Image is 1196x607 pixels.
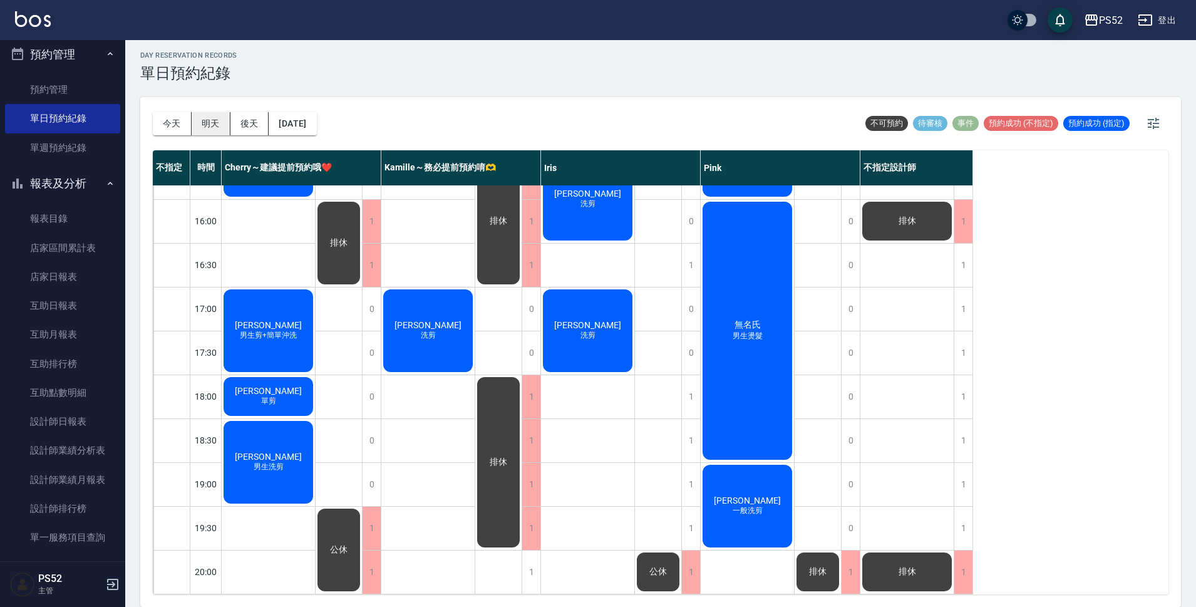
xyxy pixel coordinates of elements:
[841,551,860,594] div: 1
[5,436,120,465] a: 設計師業績分析表
[681,375,700,418] div: 1
[681,244,700,287] div: 1
[269,112,316,135] button: [DATE]
[522,331,540,375] div: 0
[5,465,120,494] a: 設計師業績月報表
[153,150,190,185] div: 不指定
[362,375,381,418] div: 0
[190,287,222,331] div: 17:00
[190,243,222,287] div: 16:30
[251,462,286,472] span: 男生洗剪
[522,375,540,418] div: 1
[190,150,222,185] div: 時間
[578,199,598,209] span: 洗剪
[522,507,540,550] div: 1
[954,200,972,243] div: 1
[222,150,381,185] div: Cherry～建議提前預約哦❤️
[522,463,540,506] div: 1
[259,396,279,407] span: 單剪
[38,573,102,585] h5: PS52
[681,463,700,506] div: 1
[954,244,972,287] div: 1
[5,75,120,104] a: 預約管理
[190,506,222,550] div: 19:30
[5,262,120,291] a: 店家日報表
[522,288,540,331] div: 0
[5,378,120,407] a: 互助點數明細
[541,150,701,185] div: Iris
[140,65,237,82] h3: 單日預約紀錄
[362,331,381,375] div: 0
[954,288,972,331] div: 1
[681,507,700,550] div: 1
[10,572,35,597] img: Person
[681,551,700,594] div: 1
[896,215,919,227] span: 排休
[237,330,299,341] span: 男生剪+簡單沖洗
[190,550,222,594] div: 20:00
[522,419,540,462] div: 1
[153,112,192,135] button: 今天
[5,234,120,262] a: 店家區間累計表
[841,463,860,506] div: 0
[522,200,540,243] div: 1
[1048,8,1073,33] button: save
[954,331,972,375] div: 1
[1079,8,1128,33] button: PS52
[5,291,120,320] a: 互助日報表
[362,288,381,331] div: 0
[954,507,972,550] div: 1
[711,495,783,506] span: [PERSON_NAME]
[5,407,120,436] a: 設計師日報表
[954,419,972,462] div: 1
[552,320,624,330] span: [PERSON_NAME]
[954,463,972,506] div: 1
[5,523,120,552] a: 單一服務項目查詢
[232,452,304,462] span: [PERSON_NAME]
[896,566,919,578] span: 排休
[418,330,438,341] span: 洗剪
[190,375,222,418] div: 18:00
[841,507,860,550] div: 0
[730,506,765,516] span: 一般洗剪
[362,463,381,506] div: 0
[841,419,860,462] div: 0
[841,375,860,418] div: 0
[190,418,222,462] div: 18:30
[362,419,381,462] div: 0
[865,118,908,129] span: 不可預約
[952,118,979,129] span: 事件
[362,507,381,550] div: 1
[954,551,972,594] div: 1
[38,585,102,596] p: 主管
[860,150,973,185] div: 不指定設計師
[190,462,222,506] div: 19:00
[522,551,540,594] div: 1
[807,566,829,578] span: 排休
[681,288,700,331] div: 0
[841,244,860,287] div: 0
[140,51,237,60] h2: day Reservation records
[5,494,120,523] a: 設計師排行榜
[732,319,763,331] span: 無名氏
[232,386,304,396] span: [PERSON_NAME]
[487,457,510,468] span: 排休
[5,552,120,581] a: 店販抽成明細
[681,419,700,462] div: 1
[913,118,947,129] span: 待審核
[327,544,350,556] span: 公休
[230,112,269,135] button: 後天
[1063,118,1130,129] span: 預約成功 (指定)
[232,320,304,330] span: [PERSON_NAME]
[190,331,222,375] div: 17:30
[647,566,669,578] span: 公休
[1133,9,1181,32] button: 登出
[362,551,381,594] div: 1
[192,112,230,135] button: 明天
[701,150,860,185] div: Pink
[362,200,381,243] div: 1
[15,11,51,27] img: Logo
[730,331,765,341] span: 男生燙髮
[681,200,700,243] div: 0
[954,375,972,418] div: 1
